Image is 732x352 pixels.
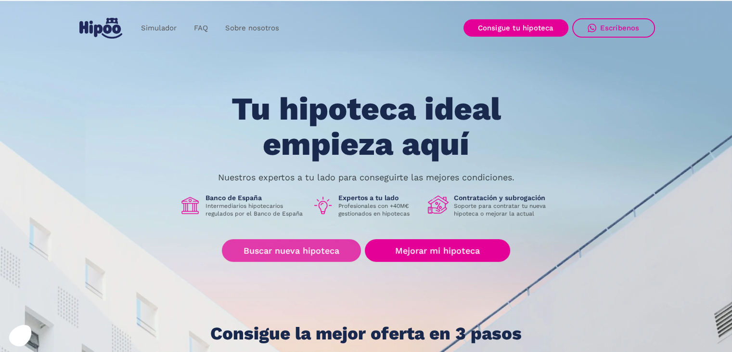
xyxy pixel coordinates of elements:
h1: Expertos a tu lado [338,193,420,202]
h1: Banco de España [205,193,305,202]
a: Mejorar mi hipoteca [365,239,510,262]
a: Escríbenos [572,18,655,38]
a: Consigue tu hipoteca [463,19,568,37]
a: Sobre nosotros [217,19,288,38]
div: Escríbenos [600,24,640,32]
h1: Tu hipoteca ideal empieza aquí [183,92,548,162]
a: FAQ [185,19,217,38]
p: Soporte para contratar tu nueva hipoteca o mejorar la actual [454,202,553,217]
p: Profesionales con +40M€ gestionados en hipotecas [338,202,420,217]
a: Simulador [132,19,185,38]
p: Intermediarios hipotecarios regulados por el Banco de España [205,202,305,217]
h1: Consigue la mejor oferta en 3 pasos [210,324,522,343]
h1: Contratación y subrogación [454,193,553,202]
a: home [77,14,125,42]
a: Buscar nueva hipoteca [222,239,361,262]
p: Nuestros expertos a tu lado para conseguirte las mejores condiciones. [218,174,514,181]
